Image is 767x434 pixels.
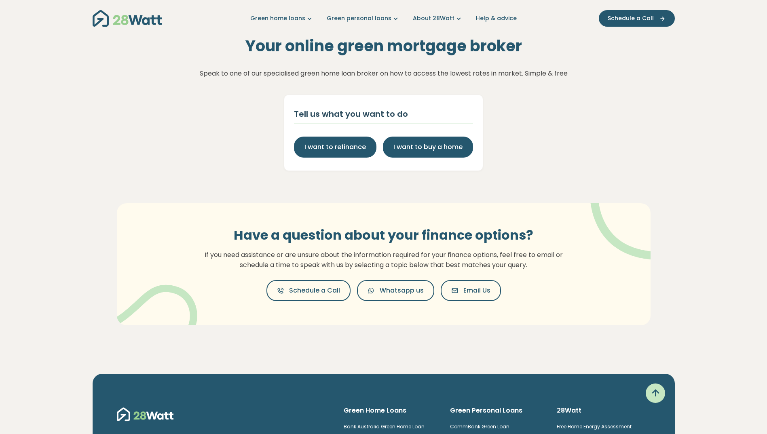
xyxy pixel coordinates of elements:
h2: Your online green mortgage broker [245,37,522,55]
a: Green personal loans [327,14,400,23]
a: Green home loans [250,14,314,23]
span: Email Us [463,286,490,295]
a: Help & advice [476,14,517,23]
button: Schedule a Call [599,10,675,27]
h6: 28Watt [557,406,651,415]
button: Email Us [441,280,501,301]
span: I want to buy a home [393,142,463,152]
img: vector [569,181,675,260]
div: Tell us what you want to do [294,108,473,120]
span: Whatsapp us [380,286,424,295]
a: Bank Australia Green Home Loan [344,423,425,430]
button: I want to refinance [294,137,376,158]
span: I want to refinance [304,142,366,152]
p: If you need assistance or are unsure about the information required for your finance options, fee... [200,250,568,270]
iframe: Chat Widget [727,395,767,434]
span: Schedule a Call [289,286,340,295]
img: vector [111,264,197,345]
button: I want to buy a home [383,137,473,158]
a: About 28Watt [413,14,463,23]
h3: Have a question about your finance options? [200,228,568,243]
button: Whatsapp us [357,280,434,301]
h6: Green Personal Loans [450,406,544,415]
img: 28Watt [117,406,173,422]
a: Free Home Energy Assessment [557,423,632,430]
a: CommBank Green Loan [450,423,509,430]
button: Schedule a Call [266,280,351,301]
nav: Main navigation [93,8,675,29]
img: 28Watt [93,10,162,27]
span: Schedule a Call [608,14,654,23]
h6: Green Home Loans [344,406,437,415]
p: Speak to one of our specialised green home loan broker on how to access the lowest rates in marke... [200,68,568,79]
